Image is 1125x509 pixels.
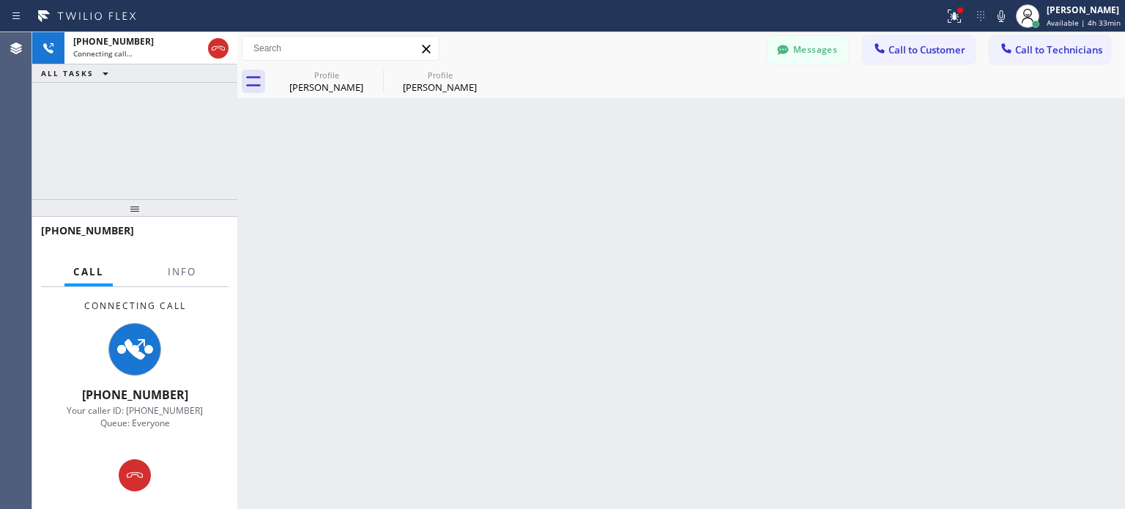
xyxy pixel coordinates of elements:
[1047,18,1121,28] span: Available | 4h 33min
[1047,4,1121,16] div: [PERSON_NAME]
[73,265,104,278] span: Call
[271,65,382,98] div: Lisa Podell
[41,223,134,237] span: [PHONE_NUMBER]
[32,64,123,82] button: ALL TASKS
[271,81,382,94] div: [PERSON_NAME]
[385,70,495,81] div: Profile
[64,258,113,286] button: Call
[991,6,1011,26] button: Mute
[82,387,188,403] span: [PHONE_NUMBER]
[271,70,382,81] div: Profile
[385,65,495,98] div: Rendall Keeling
[863,36,975,64] button: Call to Customer
[73,35,154,48] span: [PHONE_NUMBER]
[67,404,203,429] span: Your caller ID: [PHONE_NUMBER] Queue: Everyone
[159,258,205,286] button: Info
[768,36,848,64] button: Messages
[73,48,133,59] span: Connecting call…
[208,38,229,59] button: Hang up
[1015,43,1102,56] span: Call to Technicians
[84,300,186,312] span: Connecting Call
[385,81,495,94] div: [PERSON_NAME]
[242,37,439,60] input: Search
[888,43,965,56] span: Call to Customer
[168,265,196,278] span: Info
[41,68,94,78] span: ALL TASKS
[119,459,151,491] button: Hang up
[990,36,1110,64] button: Call to Technicians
